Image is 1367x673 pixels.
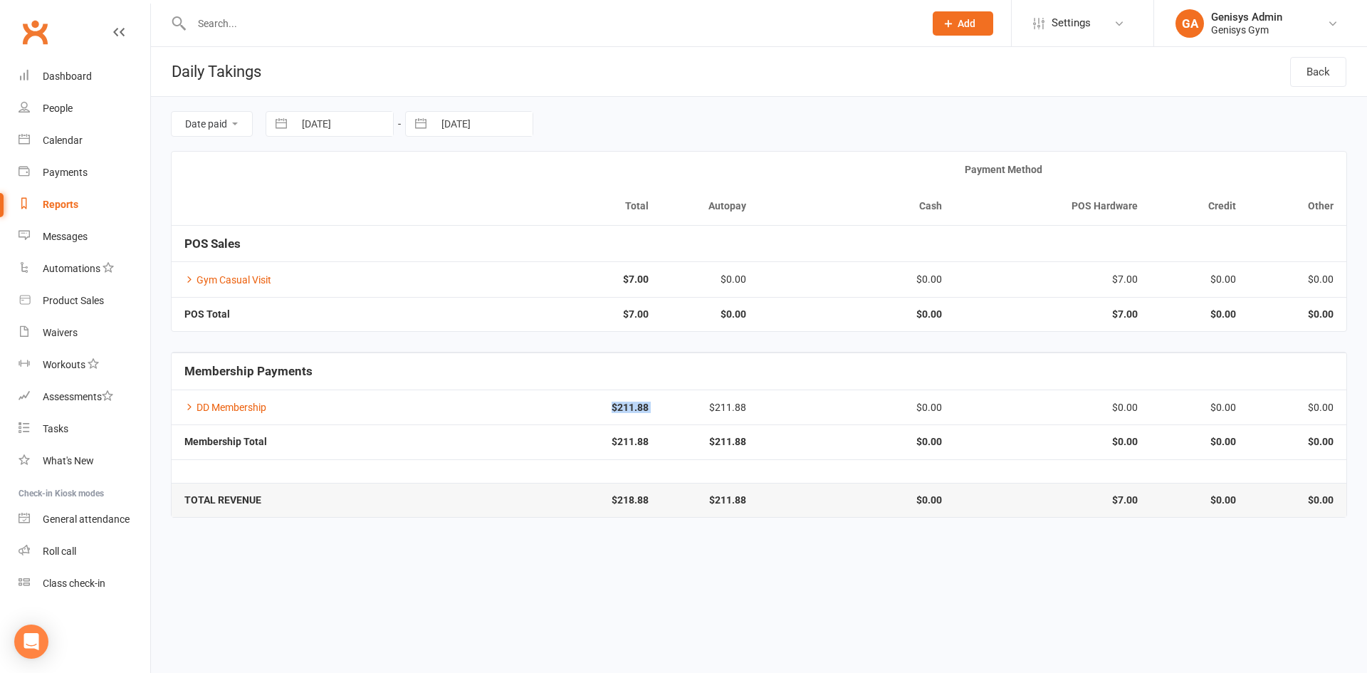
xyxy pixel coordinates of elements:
div: Workouts [43,359,85,370]
h5: Membership Payments [184,365,1334,378]
strong: $0.00 [772,437,942,447]
strong: $211.88 [674,495,746,506]
div: $0.00 [1163,274,1235,285]
a: Waivers [19,317,150,349]
a: Back [1290,57,1346,87]
strong: $0.00 [1163,309,1235,320]
strong: $0.00 [1262,495,1334,506]
span: Add [958,18,975,29]
a: Gym Casual Visit [184,274,271,286]
h1: Daily Takings [151,47,261,96]
div: $0.00 [772,274,942,285]
div: Dashboard [43,71,92,82]
strong: $0.00 [1163,495,1235,506]
strong: $0.00 [772,495,942,506]
a: DD Membership [184,402,266,413]
div: Genisys Admin [1211,11,1282,24]
a: Workouts [19,349,150,381]
strong: $211.88 [478,437,649,447]
div: $0.00 [1262,402,1334,413]
strong: $0.00 [1163,437,1235,447]
input: From [294,112,393,136]
div: Class check-in [43,578,105,589]
div: Credit [1163,201,1235,212]
div: $0.00 [1163,402,1235,413]
div: Waivers [43,327,78,338]
div: Automations [43,263,100,274]
strong: $218.88 [478,495,649,506]
strong: $7.00 [968,495,1138,506]
div: Messages [43,231,88,242]
input: To [434,112,533,136]
input: Search... [187,14,914,33]
div: Reports [43,199,78,210]
a: Calendar [19,125,150,157]
div: GA [1175,9,1204,38]
a: Payments [19,157,150,189]
button: Add [933,11,993,36]
a: Automations [19,253,150,285]
a: Product Sales [19,285,150,317]
div: What's New [43,455,94,466]
strong: $7.00 [478,274,649,285]
h5: POS Sales [184,237,1334,251]
div: $7.00 [968,274,1138,285]
strong: $211.88 [478,402,649,413]
a: Assessments [19,381,150,413]
a: Messages [19,221,150,253]
div: Product Sales [43,295,104,306]
div: General attendance [43,513,130,525]
div: $0.00 [674,274,746,285]
div: Autopay [674,201,746,212]
a: What's New [19,445,150,477]
strong: $0.00 [1262,437,1334,447]
div: $0.00 [1262,274,1334,285]
div: People [43,103,73,114]
strong: $0.00 [674,309,746,320]
div: Open Intercom Messenger [14,625,48,659]
a: Tasks [19,413,150,445]
div: Total [478,201,649,212]
strong: $0.00 [968,437,1138,447]
div: Cash [772,201,942,212]
a: General attendance kiosk mode [19,504,150,536]
strong: $0.00 [1262,309,1334,320]
span: Settings [1052,7,1091,39]
a: Roll call [19,536,150,568]
div: Other [1262,201,1334,212]
a: Dashboard [19,61,150,93]
strong: POS Total [184,308,230,320]
strong: Membership Total [184,436,267,447]
strong: $7.00 [968,309,1138,320]
div: Roll call [43,546,76,557]
div: POS Hardware [968,201,1138,212]
div: $0.00 [968,402,1138,413]
a: People [19,93,150,125]
div: Assessments [43,391,113,402]
div: Payment Method [674,165,1334,175]
div: Calendar [43,135,83,146]
a: Class kiosk mode [19,568,150,600]
div: $0.00 [772,402,942,413]
a: Clubworx [17,14,53,50]
div: Tasks [43,423,68,434]
a: Reports [19,189,150,221]
strong: $0.00 [772,309,942,320]
div: $211.88 [674,402,746,413]
div: Payments [43,167,88,178]
strong: $211.88 [674,437,746,447]
div: Genisys Gym [1211,24,1282,36]
strong: $7.00 [478,309,649,320]
strong: TOTAL REVENUE [184,494,261,506]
